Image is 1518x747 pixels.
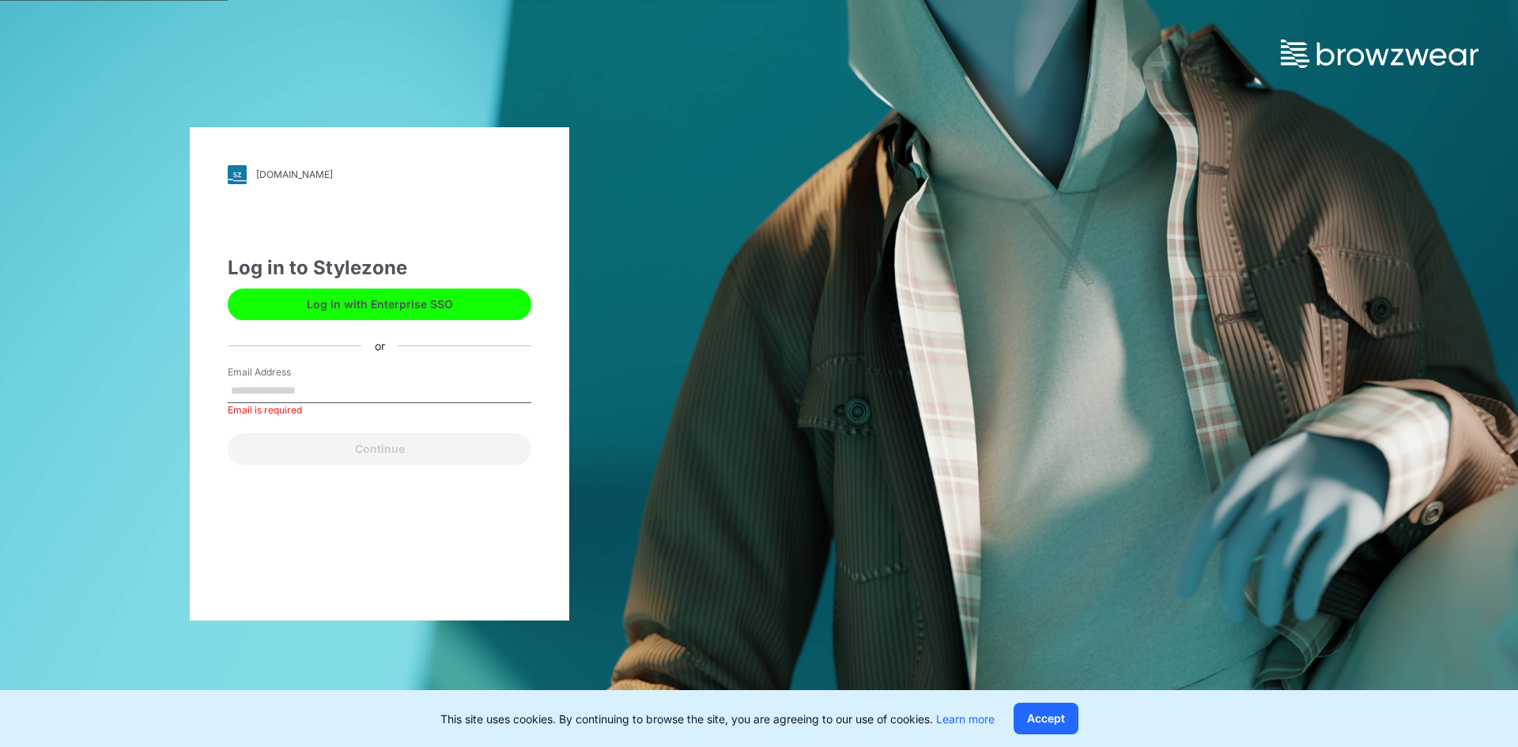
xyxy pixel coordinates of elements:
[228,365,338,379] label: Email Address
[1281,40,1478,68] img: browzwear-logo.73288ffb.svg
[1014,703,1078,734] button: Accept
[228,403,531,417] div: Email is required
[440,711,995,727] p: This site uses cookies. By continuing to browse the site, you are agreeing to our use of cookies.
[936,712,995,726] a: Learn more
[228,254,531,282] div: Log in to Stylezone
[256,168,333,180] div: [DOMAIN_NAME]
[362,338,398,354] div: or
[228,165,247,184] img: svg+xml;base64,PHN2ZyB3aWR0aD0iMjgiIGhlaWdodD0iMjgiIHZpZXdCb3g9IjAgMCAyOCAyOCIgZmlsbD0ibm9uZSIgeG...
[228,289,531,320] button: Log in with Enterprise SSO
[228,165,531,184] a: [DOMAIN_NAME]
